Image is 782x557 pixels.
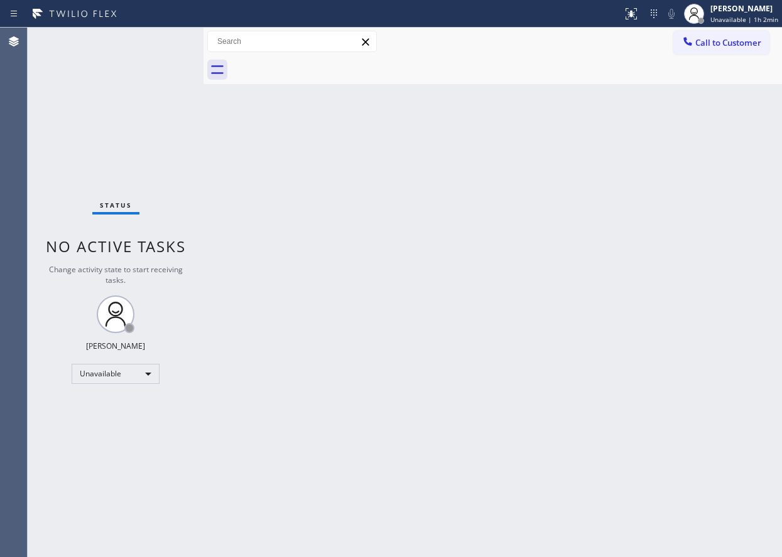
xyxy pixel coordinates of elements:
div: Unavailable [72,364,160,384]
div: [PERSON_NAME] [710,3,778,14]
span: Unavailable | 1h 2min [710,15,778,24]
input: Search [208,31,376,51]
div: [PERSON_NAME] [86,341,145,351]
span: Change activity state to start receiving tasks. [49,264,183,285]
span: No active tasks [46,236,186,257]
span: Status [100,201,132,210]
button: Call to Customer [673,31,769,55]
span: Call to Customer [695,37,761,48]
button: Mute [663,5,680,23]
